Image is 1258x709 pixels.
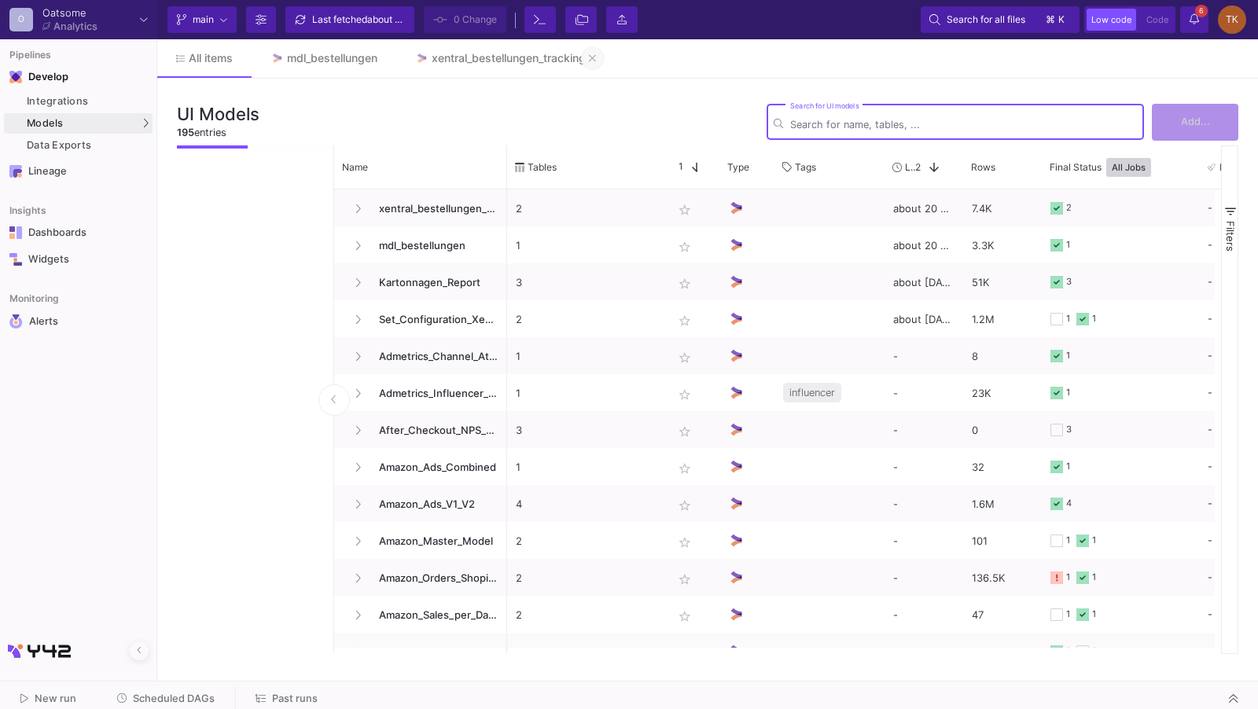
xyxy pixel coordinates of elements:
[342,161,368,173] span: Name
[727,161,749,173] span: Type
[9,314,23,329] img: Navigation icon
[27,117,64,130] span: Models
[4,159,153,184] a: Navigation iconLineage
[370,634,498,670] span: Amazon_x_Webshop_Daten_Matching
[1058,10,1065,29] span: k
[9,71,22,83] img: Navigation icon
[963,411,1042,448] div: 0
[370,560,498,597] span: Amazon_Orders_Shopify_Import
[4,308,153,335] a: Navigation iconAlerts
[728,643,745,659] img: UI Model
[921,6,1080,33] button: Search for all files⌘k
[27,139,149,152] div: Data Exports
[9,226,22,239] img: Navigation icon
[312,8,406,31] div: Last fetched
[370,227,498,264] span: mdl_bestellungen
[963,226,1042,263] div: 3.3K
[516,264,656,301] p: 3
[1092,522,1096,559] div: 1
[528,161,557,173] span: Tables
[370,412,498,449] span: After_Checkout_NPS_Kauf_Zuordnung
[963,559,1042,596] div: 136.5K
[1146,14,1168,25] span: Code
[728,384,745,401] img: UI Model
[516,634,656,670] p: 10
[1106,158,1151,177] button: All Jobs
[1066,411,1072,448] div: 3
[516,597,656,634] p: 2
[1091,14,1131,25] span: Low code
[516,523,656,560] p: 2
[370,375,498,412] span: Admetrics_Influencer_Export
[789,374,835,411] span: influencer
[790,119,1137,130] input: Search for name, tables, ...
[9,253,22,266] img: Navigation icon
[1219,161,1256,173] span: Data Tests
[728,347,745,364] img: UI Model
[370,338,498,375] span: Admetrics_Channel_Attribution
[177,104,259,124] h3: UI Models
[885,522,963,559] div: -
[1066,522,1070,559] div: 1
[133,692,215,704] span: Scheduled DAGs
[1066,596,1070,633] div: 1
[885,596,963,633] div: -
[885,448,963,485] div: -
[4,220,153,245] a: Navigation iconDashboards
[971,161,995,173] span: Rows
[1066,559,1070,596] div: 1
[885,374,963,411] div: -
[963,189,1042,226] div: 7.4K
[963,485,1042,522] div: 1.6M
[675,385,694,404] mat-icon: star_border
[516,486,656,523] p: 4
[675,607,694,626] mat-icon: star_border
[370,190,498,227] span: xentral_bestellungen_tracking
[270,52,284,65] img: Tab icon
[4,91,153,112] a: Integrations
[728,458,745,475] img: UI Model
[672,160,683,174] span: 1
[885,189,963,226] div: about 20 hours ago
[675,348,694,367] mat-icon: star_border
[728,310,745,327] img: UI Model
[963,263,1042,300] div: 51K
[4,135,153,156] a: Data Exports
[963,596,1042,633] div: 47
[370,449,498,486] span: Amazon_Ads_Combined
[885,411,963,448] div: -
[728,421,745,438] img: UI Model
[9,8,33,31] div: O
[1180,6,1208,33] button: 6
[1224,221,1237,252] span: Filters
[963,522,1042,559] div: 101
[675,422,694,441] mat-icon: star_border
[885,263,963,300] div: about [DATE]
[1087,9,1136,31] button: Low code
[516,560,656,597] p: 2
[1066,263,1072,300] div: 3
[963,300,1042,337] div: 1.2M
[885,633,963,670] div: -
[1218,6,1246,34] div: TK
[728,200,745,216] img: UI Model
[675,496,694,515] mat-icon: star_border
[42,8,97,18] div: Oatsome
[963,374,1042,411] div: 23K
[1066,300,1070,337] div: 1
[177,125,259,140] div: entries
[272,692,318,704] span: Past runs
[675,274,694,293] mat-icon: star_border
[885,300,963,337] div: about [DATE]
[795,161,816,173] span: Tags
[675,459,694,478] mat-icon: star_border
[1046,10,1055,29] span: ⌘
[963,633,1042,670] div: 99
[370,301,498,338] span: Set_Configuration_Xentral___Part_1
[370,264,498,301] span: Kartonnagen_Report
[1213,6,1246,34] button: TK
[516,375,656,412] p: 1
[885,559,963,596] div: -
[1050,149,1177,185] div: Final Status
[53,21,97,31] div: Analytics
